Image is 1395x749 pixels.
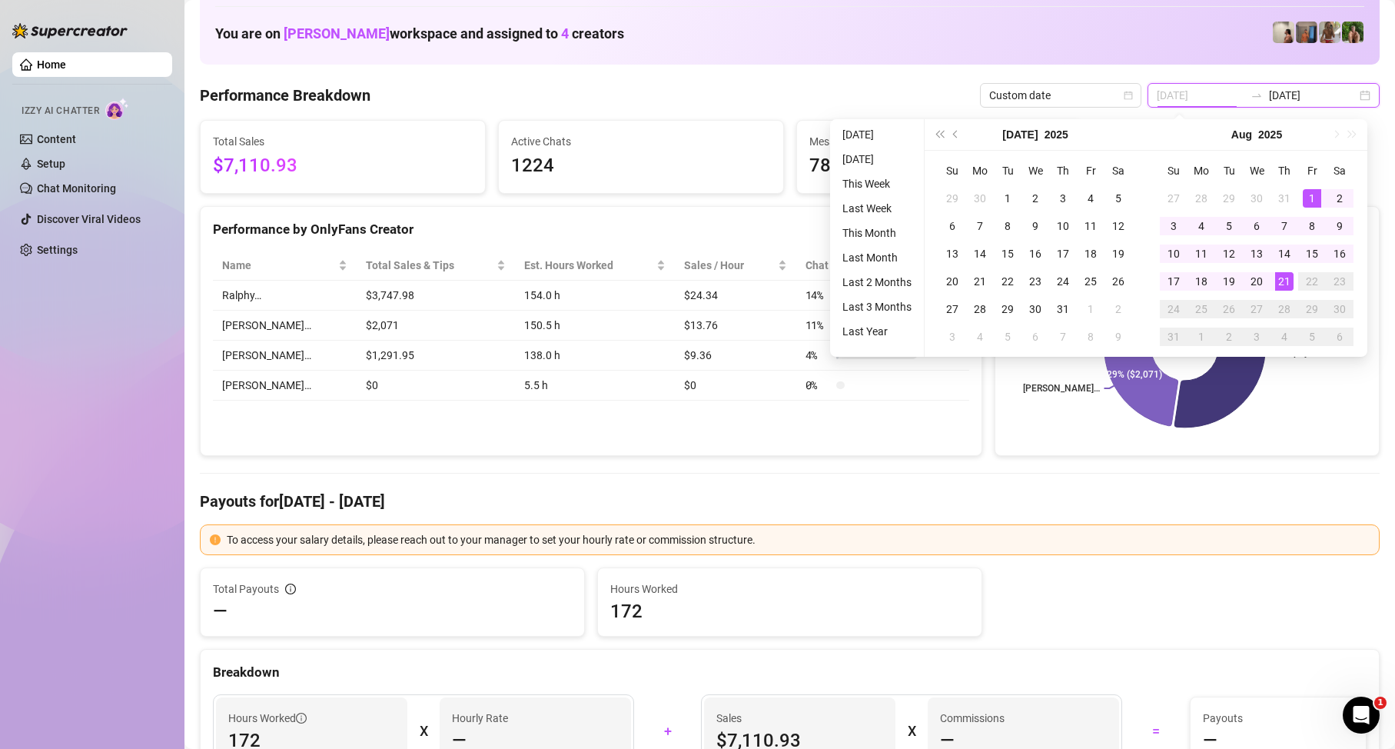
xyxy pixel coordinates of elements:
[1326,295,1353,323] td: 2025-08-30
[805,377,830,394] span: 0 %
[515,281,675,311] td: 154.0 h
[994,323,1021,351] td: 2025-08-05
[213,151,473,181] span: $7,110.93
[943,245,962,263] div: 13
[675,371,795,401] td: $0
[994,240,1021,268] td: 2025-07-15
[1021,268,1049,295] td: 2025-07-23
[1220,245,1238,263] div: 12
[515,341,675,371] td: 138.0 h
[1187,240,1215,268] td: 2025-08-11
[966,295,994,323] td: 2025-07-28
[966,268,994,295] td: 2025-07-21
[1187,268,1215,295] td: 2025-08-18
[1157,87,1244,104] input: Start date
[1021,295,1049,323] td: 2025-07-30
[1160,212,1187,240] td: 2025-08-03
[1081,300,1100,318] div: 1
[357,251,516,281] th: Total Sales & Tips
[1326,323,1353,351] td: 2025-09-06
[994,295,1021,323] td: 2025-07-29
[1054,328,1072,346] div: 7
[1192,300,1211,318] div: 25
[1298,157,1326,185] th: Fr
[1026,328,1045,346] div: 6
[1081,328,1100,346] div: 8
[1247,300,1266,318] div: 27
[1270,212,1298,240] td: 2025-08-07
[971,300,989,318] div: 28
[1077,185,1104,212] td: 2025-07-04
[1054,245,1072,263] div: 17
[1275,328,1294,346] div: 4
[213,219,969,240] div: Performance by OnlyFans Creator
[805,347,830,364] span: 4 %
[200,491,1380,512] h4: Payouts for [DATE] - [DATE]
[1275,217,1294,235] div: 7
[1270,295,1298,323] td: 2025-08-28
[1220,328,1238,346] div: 2
[515,311,675,341] td: 150.5 h
[1251,89,1263,102] span: swap-right
[1215,157,1243,185] th: Tu
[511,151,771,181] span: 1224
[1192,189,1211,208] div: 28
[836,248,918,267] li: Last Month
[1215,323,1243,351] td: 2025-09-02
[716,710,883,727] span: Sales
[1077,212,1104,240] td: 2025-07-11
[1104,157,1132,185] th: Sa
[213,251,357,281] th: Name
[940,710,1005,727] article: Commissions
[836,322,918,341] li: Last Year
[1023,383,1100,394] text: [PERSON_NAME]…
[1275,272,1294,291] div: 21
[1247,272,1266,291] div: 20
[1104,185,1132,212] td: 2025-07-05
[948,119,965,150] button: Previous month (PageUp)
[1243,295,1270,323] td: 2025-08-27
[37,213,141,225] a: Discover Viral Videos
[1077,323,1104,351] td: 2025-08-08
[37,58,66,71] a: Home
[1054,217,1072,235] div: 10
[561,25,569,42] span: 4
[1270,185,1298,212] td: 2025-07-31
[1298,185,1326,212] td: 2025-08-01
[1330,217,1349,235] div: 9
[1026,217,1045,235] div: 9
[1215,185,1243,212] td: 2025-07-29
[1303,272,1321,291] div: 22
[1215,240,1243,268] td: 2025-08-12
[943,328,962,346] div: 3
[1081,189,1100,208] div: 4
[938,212,966,240] td: 2025-07-06
[938,295,966,323] td: 2025-07-27
[675,311,795,341] td: $13.76
[1104,240,1132,268] td: 2025-07-19
[357,281,516,311] td: $3,747.98
[1247,328,1266,346] div: 3
[1002,119,1038,150] button: Choose a month
[1273,22,1294,43] img: Ralphy
[1243,240,1270,268] td: 2025-08-13
[966,185,994,212] td: 2025-06-30
[213,599,228,624] span: —
[610,599,969,624] span: 172
[1326,212,1353,240] td: 2025-08-09
[1187,323,1215,351] td: 2025-09-01
[515,371,675,401] td: 5.5 h
[1270,240,1298,268] td: 2025-08-14
[1109,189,1128,208] div: 5
[1203,710,1353,727] span: Payouts
[1374,697,1387,709] span: 1
[1077,240,1104,268] td: 2025-07-18
[228,710,307,727] span: Hours Worked
[938,185,966,212] td: 2025-06-29
[1054,189,1072,208] div: 3
[1280,348,1314,359] text: Ralphy…
[1077,157,1104,185] th: Fr
[1258,119,1282,150] button: Choose a year
[1319,22,1340,43] img: Nathaniel
[1104,323,1132,351] td: 2025-08-09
